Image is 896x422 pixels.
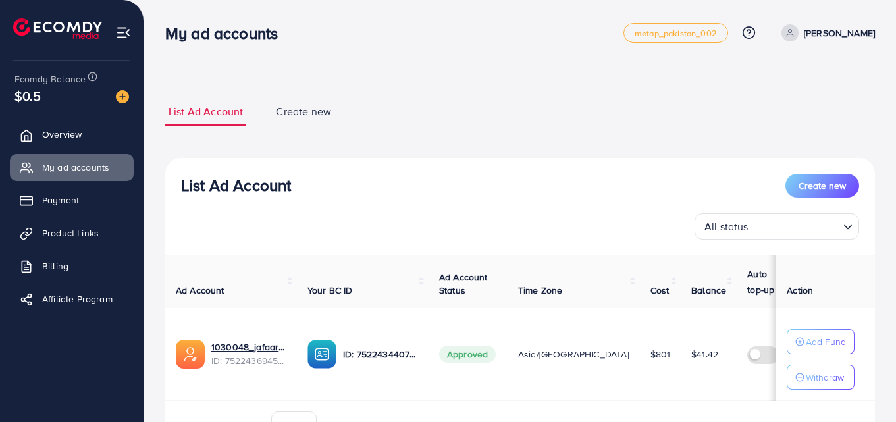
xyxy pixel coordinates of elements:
div: Search for option [695,213,859,240]
p: [PERSON_NAME] [804,25,875,41]
span: $0.5 [14,86,41,105]
a: Product Links [10,220,134,246]
span: List Ad Account [169,104,243,119]
h3: My ad accounts [165,24,288,43]
div: <span class='underline'>1030048_jafaar123_1751453845453</span></br>7522436945524654081 [211,340,286,367]
span: Affiliate Program [42,292,113,305]
p: Auto top-up [747,266,785,298]
span: ID: 7522436945524654081 [211,354,286,367]
span: My ad accounts [42,161,109,174]
a: Affiliate Program [10,286,134,312]
p: Withdraw [806,369,844,385]
img: image [116,90,129,103]
span: Balance [691,284,726,297]
button: Create new [785,174,859,198]
img: ic-ads-acc.e4c84228.svg [176,340,205,369]
p: ID: 7522434407987298322 [343,346,418,362]
span: Action [787,284,813,297]
a: 1030048_jafaar123_1751453845453 [211,340,286,354]
span: Ad Account Status [439,271,488,297]
img: menu [116,25,131,40]
span: Approved [439,346,496,363]
a: [PERSON_NAME] [776,24,875,41]
input: Search for option [752,215,838,236]
span: Ecomdy Balance [14,72,86,86]
span: Time Zone [518,284,562,297]
img: logo [13,18,102,39]
a: Billing [10,253,134,279]
a: Payment [10,187,134,213]
span: Payment [42,194,79,207]
span: $801 [650,348,671,361]
span: Billing [42,259,68,273]
span: Your BC ID [307,284,353,297]
p: Add Fund [806,334,846,350]
span: All status [702,217,751,236]
span: Create new [276,104,331,119]
button: Withdraw [787,365,855,390]
img: ic-ba-acc.ded83a64.svg [307,340,336,369]
span: Overview [42,128,82,141]
a: Overview [10,121,134,147]
a: metap_pakistan_002 [623,23,728,43]
a: My ad accounts [10,154,134,180]
span: Ad Account [176,284,224,297]
span: Asia/[GEOGRAPHIC_DATA] [518,348,629,361]
button: Add Fund [787,329,855,354]
span: Cost [650,284,670,297]
span: metap_pakistan_002 [635,29,717,38]
span: Product Links [42,226,99,240]
h3: List Ad Account [181,176,291,195]
span: $41.42 [691,348,718,361]
iframe: Chat [840,363,886,412]
span: Create new [799,179,846,192]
